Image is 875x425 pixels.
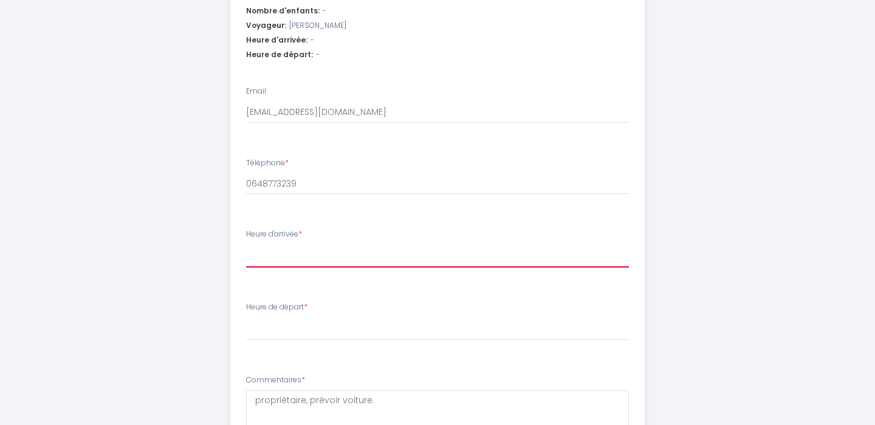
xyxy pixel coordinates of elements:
[246,302,307,313] label: Heure de départ
[311,35,314,46] span: -
[246,86,266,97] label: Email
[323,5,326,17] span: -
[246,20,286,32] span: Voyageur:
[246,35,307,46] span: Heure d'arrivée:
[246,157,289,169] label: Téléphone
[246,5,320,17] span: Nombre d'enfants:
[246,375,305,386] label: Commentaires
[246,229,302,240] label: Heure d'arrivée
[289,20,346,32] span: [PERSON_NAME]
[316,49,320,61] span: -
[246,49,313,61] span: Heure de départ:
